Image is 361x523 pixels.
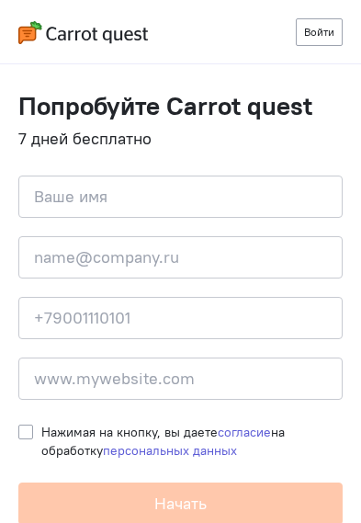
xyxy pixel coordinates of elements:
[103,442,237,459] a: персональных данных
[218,424,271,440] a: согласие
[154,493,207,514] span: Начать
[18,21,148,44] img: carrot-quest-logo.svg
[18,130,343,148] h4: 7 дней бесплатно
[296,18,343,46] a: Войти
[18,236,343,279] input: name@company.ru
[18,297,343,339] input: +79001110101
[18,92,343,120] h1: Попробуйте Carrot quest
[41,424,285,459] span: Нажимая на кнопку, вы даете на обработку
[18,176,343,218] input: Ваше имя
[18,358,343,400] input: www.mywebsite.com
